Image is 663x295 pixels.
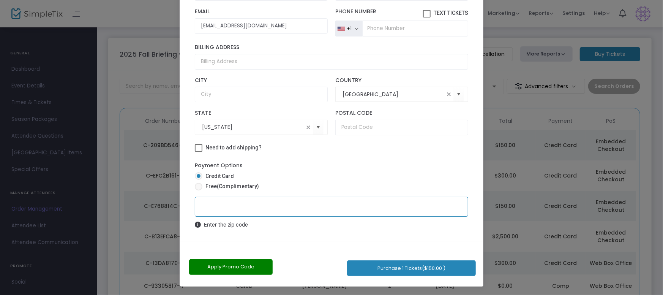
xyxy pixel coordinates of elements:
[195,77,328,84] label: City
[313,119,324,135] button: Select
[195,162,243,170] label: Payment Options
[195,8,328,15] label: Email
[195,110,328,117] label: State
[335,77,468,84] label: Country
[195,87,328,102] input: City
[335,110,468,117] label: Postal Code
[434,10,468,16] span: Text Tickets
[335,21,362,36] button: +1
[189,259,273,275] button: Apply Promo Code
[195,54,468,70] input: Billing Address
[195,18,328,34] input: Email
[362,21,468,36] input: Phone Number
[217,183,259,189] span: (Complimentary)
[347,25,352,32] div: +1
[195,44,468,51] label: Billing Address
[343,90,444,98] input: Select Country
[195,221,468,229] span: Enter the zip code
[335,120,468,135] input: Postal Code
[205,144,262,151] span: Need to add shipping?
[444,90,453,99] span: clear
[202,172,234,180] span: Credit Card
[335,8,468,17] label: Phone Number
[453,87,464,102] button: Select
[202,182,259,190] span: Free
[202,123,304,131] input: Select State
[347,260,476,276] button: Purchase 1 Tickets($150.00 )
[304,123,313,132] span: clear
[195,197,468,234] iframe: Secure Credit Card Form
